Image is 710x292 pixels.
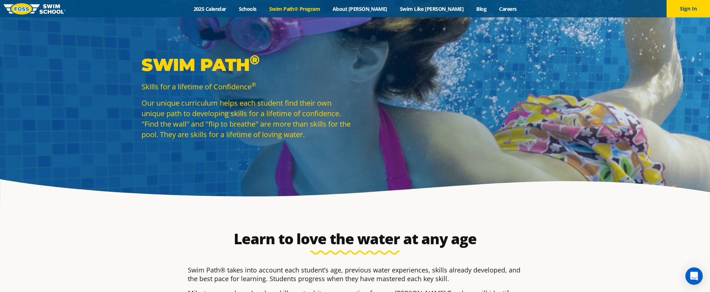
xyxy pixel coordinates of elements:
a: Blog [470,5,493,12]
a: Swim Like [PERSON_NAME] [393,5,470,12]
a: Swim Path® Program [263,5,326,12]
p: Swim Path [141,54,351,76]
h2: Learn to love the water at any age [184,230,526,247]
p: Swim Path® takes into account each student’s age, previous water experiences, skills already deve... [188,266,522,283]
p: Skills for a lifetime of Confidence [141,81,351,92]
p: Our unique curriculum helps each student find their own unique path to developing skills for a li... [141,98,351,140]
div: Open Intercom Messenger [685,267,703,285]
a: 2025 Calendar [187,5,232,12]
sup: ® [250,52,259,68]
sup: ® [252,81,256,88]
a: About [PERSON_NAME] [326,5,394,12]
a: Careers [493,5,523,12]
a: Schools [232,5,263,12]
img: FOSS Swim School Logo [4,3,65,14]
